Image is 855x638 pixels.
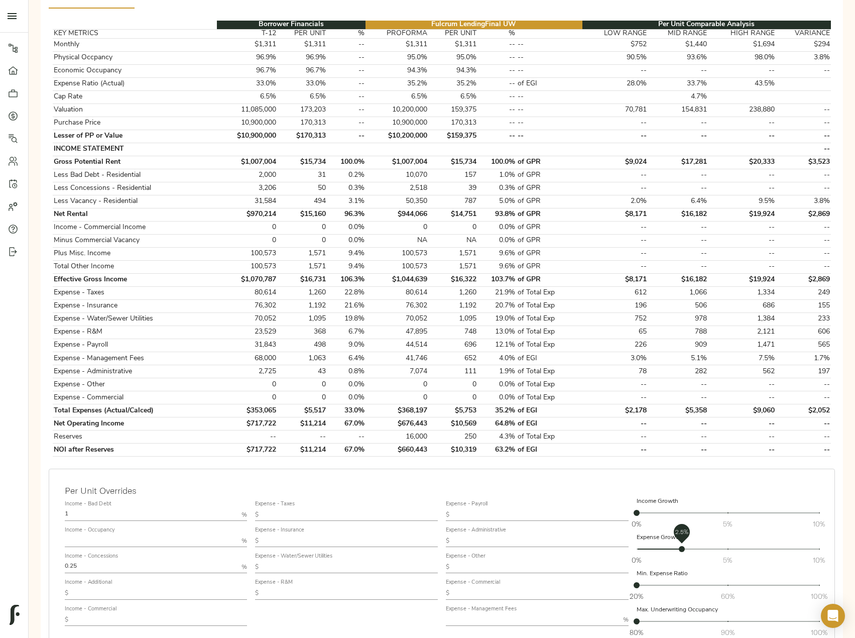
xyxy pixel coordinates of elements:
td: $16,731 [277,273,327,286]
td: 28.0% [582,77,648,90]
td: 10,900,000 [217,117,278,130]
td: Plus Misc. Income [53,247,217,260]
td: Purchase Price [53,117,217,130]
td: -- [776,234,831,247]
td: 100,573 [365,247,428,260]
span: 10% [813,555,825,565]
td: $9,024 [582,156,648,169]
td: Net Rental [53,208,217,221]
td: $1,311 [277,38,327,51]
td: 2,518 [365,182,428,195]
td: -- [582,234,648,247]
td: 100,573 [217,260,278,273]
td: 0.2% [327,169,365,182]
td: 1,571 [277,247,327,260]
td: Economic Occupancy [53,64,217,77]
td: 106.3% [327,273,365,286]
td: 94.3% [428,64,478,77]
td: -- [478,130,517,143]
td: Valuation [53,103,217,117]
td: -- [708,260,776,273]
td: 0 [217,234,278,247]
td: 0.3% [327,182,365,195]
td: -- [327,64,365,77]
td: -- [708,64,776,77]
td: of GPR [517,169,582,182]
td: 31,584 [217,195,278,208]
td: -- [327,77,365,90]
span: 60% [721,591,735,601]
td: -- [708,221,776,234]
td: 1,571 [428,247,478,260]
td: 0 [365,221,428,234]
td: 100.0% [327,156,365,169]
label: Expense - Water/Sewer Utilities [255,554,333,560]
td: 249 [776,286,831,299]
td: -- [776,169,831,182]
td: 1,571 [428,260,478,273]
td: Less Bad Debt - Residential [53,169,217,182]
td: 98.0% [708,51,776,64]
td: 6.5% [365,90,428,103]
td: -- [648,130,708,143]
td: -- [648,247,708,260]
td: 19.8% [327,312,365,326]
td: 80,614 [217,286,278,299]
span: 80% [630,627,643,637]
td: 155 [776,299,831,312]
td: 1.0% [478,169,517,182]
td: $970,214 [217,208,278,221]
td: 170,313 [428,117,478,130]
td: 0 [277,234,327,247]
td: 0 [428,221,478,234]
td: Cap Rate [53,90,217,103]
th: MID RANGE [648,29,708,38]
td: 95.0% [365,51,428,64]
label: Income - Additional [65,580,112,586]
td: 233 [776,312,831,326]
td: 6.4% [648,195,708,208]
td: of EGI [517,77,582,90]
td: 23,529 [217,326,278,339]
span: 5% [723,555,732,565]
td: 787 [428,195,478,208]
td: of Total Exp [517,286,582,299]
td: 100,573 [365,260,428,273]
td: $1,311 [217,38,278,51]
div: Open Intercom Messenger [821,604,845,628]
td: 1,192 [428,299,478,312]
label: Income - Bad Debt [65,501,111,507]
td: $16,182 [648,273,708,286]
td: $14,751 [428,208,478,221]
td: Total Other Income [53,260,217,273]
th: PROFORMA [365,29,428,38]
td: 100,573 [217,247,278,260]
td: $1,694 [708,38,776,51]
td: 43.5% [708,77,776,90]
td: -- [478,38,517,51]
label: Expense - Taxes [255,501,295,507]
td: of GPR [517,260,582,273]
td: 20.7% [478,299,517,312]
td: -- [776,130,831,143]
td: of GPR [517,208,582,221]
td: Physical Occpancy [53,51,217,64]
td: -- [776,64,831,77]
td: 494 [277,195,327,208]
td: $16,322 [428,273,478,286]
td: -- [327,90,365,103]
td: 1,384 [708,312,776,326]
td: -- [478,77,517,90]
td: 0.3% [478,182,517,195]
td: 3.8% [776,51,831,64]
td: 95.0% [428,51,478,64]
td: 368 [277,326,327,339]
td: 0 [277,221,327,234]
td: -- [648,169,708,182]
td: 70,781 [582,103,648,117]
td: $17,281 [648,156,708,169]
td: of Total Exp [517,299,582,312]
td: -- [776,117,831,130]
td: 4.7% [648,90,708,103]
td: $19,924 [708,208,776,221]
